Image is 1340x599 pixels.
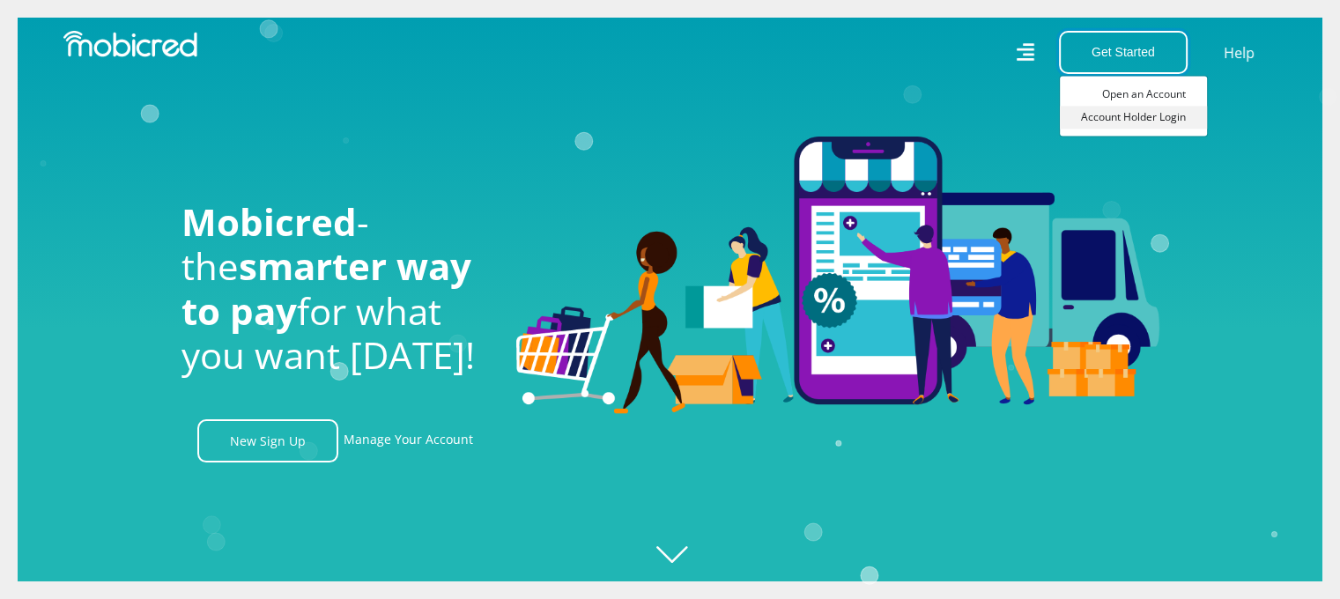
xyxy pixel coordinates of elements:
a: Manage Your Account [344,419,473,462]
a: New Sign Up [197,419,338,462]
div: Get Started [1059,75,1208,137]
a: Help [1223,41,1255,64]
span: Mobicred [181,196,357,247]
a: Account Holder Login [1060,106,1207,129]
h1: - the for what you want [DATE]! [181,200,490,378]
img: Mobicred [63,31,197,57]
a: Open an Account [1060,83,1207,106]
span: smarter way to pay [181,240,471,335]
button: Get Started [1059,31,1188,74]
img: Welcome to Mobicred [516,137,1159,415]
